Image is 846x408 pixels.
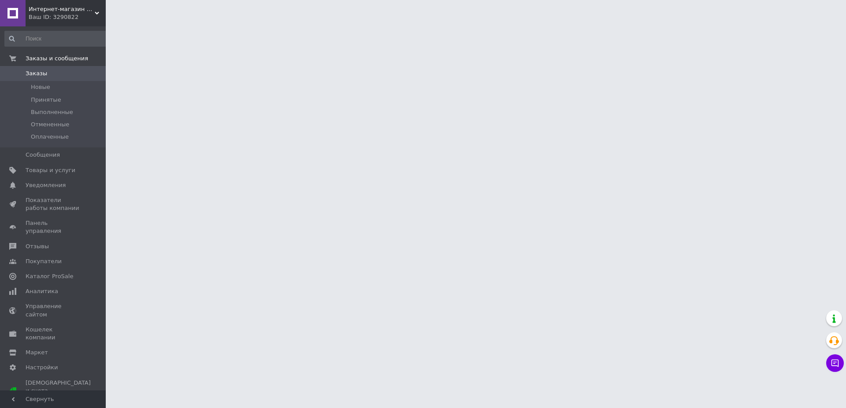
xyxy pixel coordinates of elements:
span: Отмененные [31,121,69,129]
span: Интернет-магазин Sneakers Boom [29,5,95,13]
span: Выполненные [31,108,73,116]
span: Сообщения [26,151,60,159]
span: Заказы и сообщения [26,55,88,62]
span: Новые [31,83,50,91]
input: Поиск [4,31,109,47]
span: Настройки [26,364,58,371]
span: Принятые [31,96,61,104]
span: Показатели работы компании [26,196,82,212]
span: [DEMOGRAPHIC_DATA] и счета [26,379,91,403]
span: Аналитика [26,287,58,295]
span: Кошелек компании [26,326,82,342]
span: Уведомления [26,181,66,189]
span: Каталог ProSale [26,272,73,280]
span: Отзывы [26,243,49,250]
span: Заказы [26,70,47,77]
span: Товары и услуги [26,166,75,174]
button: Чат с покупателем [826,354,844,372]
span: Покупатели [26,257,62,265]
div: Ваш ID: 3290822 [29,13,106,21]
span: Управление сайтом [26,302,82,318]
span: Оплаченные [31,133,69,141]
span: Маркет [26,349,48,357]
span: Панель управления [26,219,82,235]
